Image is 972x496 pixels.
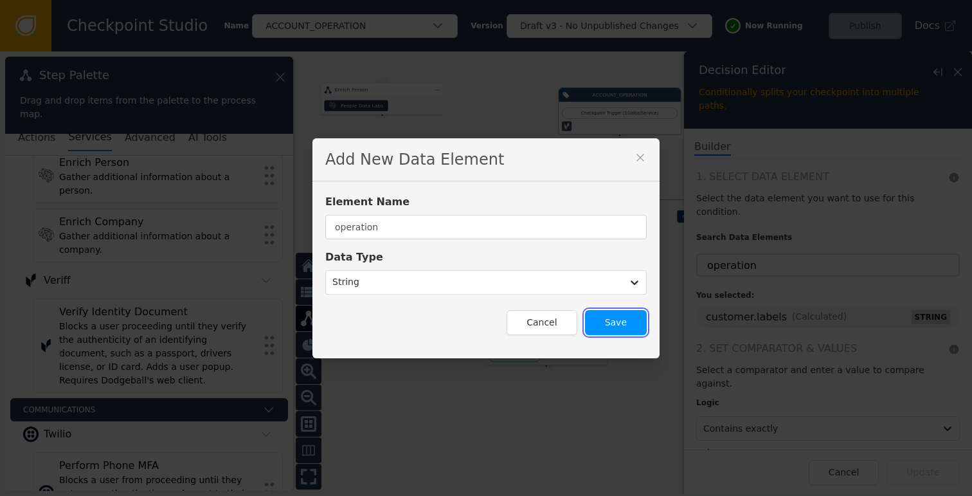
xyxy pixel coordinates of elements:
input: Enter a name for this data element [325,215,647,239]
div: Add New Data Element [312,138,660,181]
button: Cancel [507,310,577,335]
label: Data Type [325,250,647,265]
button: Save [585,310,647,335]
label: Element Name [325,194,647,210]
